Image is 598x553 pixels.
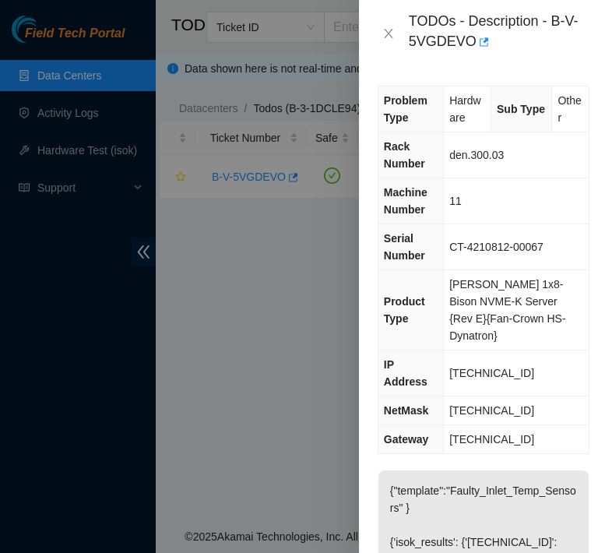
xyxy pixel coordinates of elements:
button: Close [378,26,399,41]
span: [TECHNICAL_ID] [449,433,534,446]
span: IP Address [384,358,427,388]
span: den.300.03 [449,149,504,161]
span: [TECHNICAL_ID] [449,404,534,417]
span: 11 [449,195,462,207]
span: Product Type [384,295,425,325]
span: [TECHNICAL_ID] [449,367,534,379]
span: Problem Type [384,94,427,124]
span: Serial Number [384,232,425,262]
span: NetMask [384,404,429,417]
span: close [382,27,395,40]
span: Machine Number [384,186,427,216]
span: [PERSON_NAME] 1x8-Bison NVME-K Server {Rev E}{Fan-Crown HS-Dynatron} [449,278,565,342]
span: Sub Type [497,103,545,115]
span: Gateway [384,433,429,446]
span: Hardware [449,94,480,124]
span: Rack Number [384,140,425,170]
span: Other [558,94,581,124]
span: CT-4210812-00067 [449,241,543,253]
div: TODOs - Description - B-V-5VGDEVO [409,12,579,55]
